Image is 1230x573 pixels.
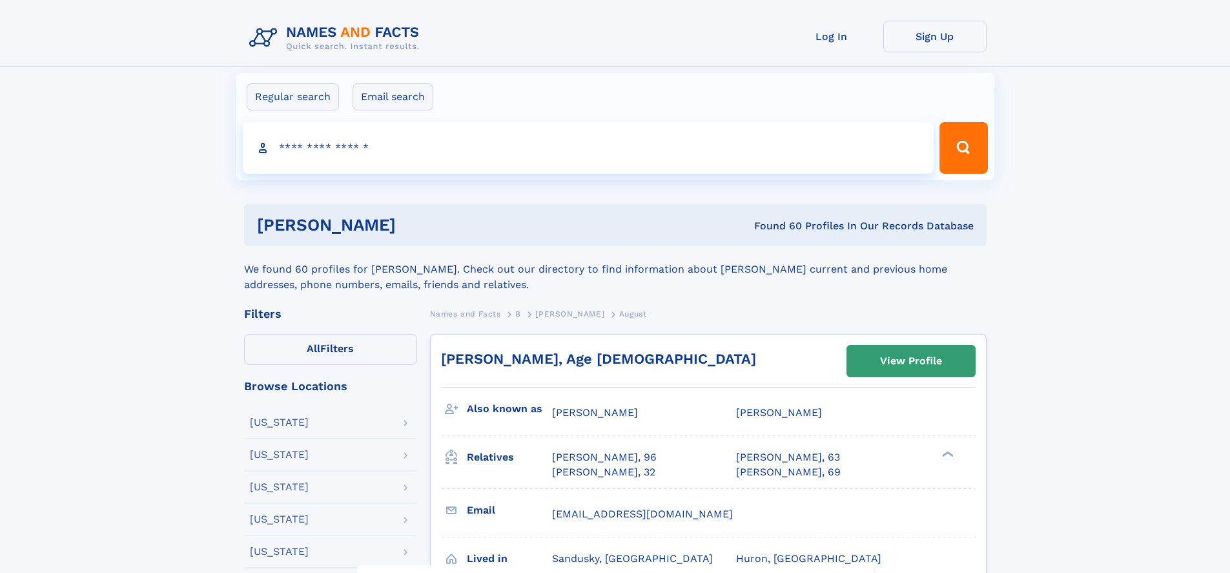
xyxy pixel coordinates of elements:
span: [EMAIL_ADDRESS][DOMAIN_NAME] [552,508,733,520]
span: Huron, [GEOGRAPHIC_DATA] [736,552,881,565]
label: Filters [244,334,417,365]
button: Search Button [939,122,987,174]
div: Found 60 Profiles In Our Records Database [575,219,974,233]
div: Filters [244,308,417,320]
div: [US_STATE] [250,450,309,460]
div: ❯ [939,450,954,459]
div: Browse Locations [244,380,417,392]
span: Sandusky, [GEOGRAPHIC_DATA] [552,552,713,565]
label: Regular search [247,83,339,110]
a: B [515,306,521,322]
a: Sign Up [883,21,987,52]
a: [PERSON_NAME], Age [DEMOGRAPHIC_DATA] [441,351,756,367]
div: [US_STATE] [250,514,309,525]
a: [PERSON_NAME], 63 [736,450,840,464]
input: search input [243,122,934,174]
label: Email search [353,83,433,110]
a: [PERSON_NAME], 96 [552,450,657,464]
span: [PERSON_NAME] [535,309,604,318]
div: We found 60 profiles for [PERSON_NAME]. Check out our directory to find information about [PERSON... [244,246,987,293]
span: B [515,309,521,318]
h1: [PERSON_NAME] [257,217,575,233]
a: [PERSON_NAME], 69 [736,465,841,479]
h3: Also known as [467,398,552,420]
a: Names and Facts [430,306,501,322]
div: [US_STATE] [250,482,309,492]
a: View Profile [847,346,975,377]
a: Log In [780,21,883,52]
h3: Relatives [467,446,552,468]
img: Logo Names and Facts [244,21,430,56]
span: [PERSON_NAME] [552,406,638,419]
span: All [307,342,320,355]
h3: Lived in [467,548,552,570]
span: [PERSON_NAME] [736,406,822,419]
span: August [619,309,647,318]
a: [PERSON_NAME] [535,306,604,322]
div: [US_STATE] [250,547,309,557]
div: [US_STATE] [250,417,309,428]
div: View Profile [880,346,942,376]
a: [PERSON_NAME], 32 [552,465,655,479]
h3: Email [467,499,552,521]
